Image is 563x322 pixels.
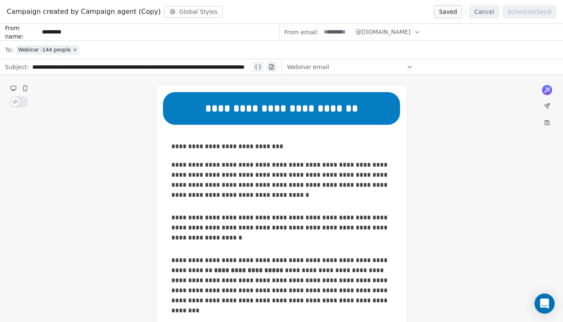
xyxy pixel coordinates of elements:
div: Open Intercom Messenger [535,294,555,314]
button: Global Styles [164,6,223,18]
button: Schedule/Send [503,5,556,18]
button: Cancel [469,5,499,18]
span: To: [5,46,13,54]
span: From name: [5,24,39,41]
span: Campaign created by Campaign agent (Copy) [7,7,161,17]
span: @[DOMAIN_NAME] [356,28,411,36]
span: From email: [284,28,319,36]
span: Subject: [5,63,29,74]
span: Webinar -144 people [18,46,71,53]
span: Webinar email [287,63,329,71]
button: Saved [434,5,462,18]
